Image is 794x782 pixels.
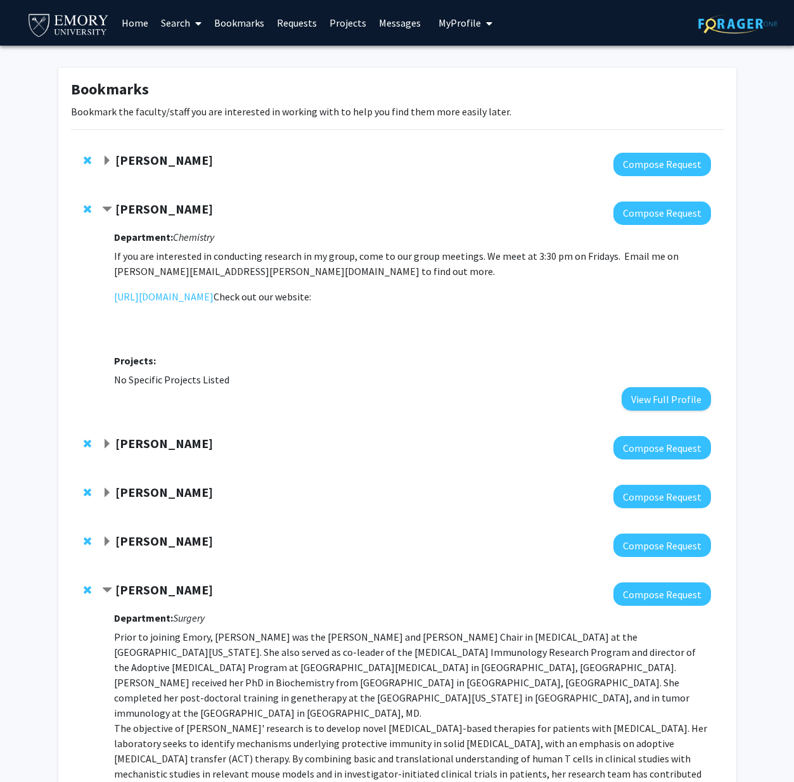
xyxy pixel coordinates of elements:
[114,289,710,304] p: Check out our website:
[613,153,711,176] button: Compose Request to Melvin Ayogu
[27,10,111,39] img: Emory University Logo
[613,534,711,557] button: Compose Request to Thomas Kukar
[114,248,710,279] p: If you are interested in conducting research in my group, come to our group meetings. We meet at ...
[155,1,208,45] a: Search
[373,1,427,45] a: Messages
[115,435,213,451] strong: [PERSON_NAME]
[622,387,711,411] button: View Full Profile
[115,582,213,598] strong: [PERSON_NAME]
[613,436,711,459] button: Compose Request to Runze Yan
[439,16,481,29] span: My Profile
[84,439,91,449] span: Remove Runze Yan from bookmarks
[613,582,711,606] button: Compose Request to Chrystal Paulos
[84,155,91,165] span: Remove Melvin Ayogu from bookmarks
[102,488,112,498] span: Expand Charles Bou-Nader Bookmark
[115,1,155,45] a: Home
[71,104,724,119] p: Bookmark the faculty/staff you are interested in working with to help you find them more easily l...
[114,373,229,386] span: No Specific Projects Listed
[115,484,213,500] strong: [PERSON_NAME]
[114,231,173,243] strong: Department:
[84,487,91,497] span: Remove Charles Bou-Nader from bookmarks
[114,289,214,304] a: [URL][DOMAIN_NAME]
[271,1,323,45] a: Requests
[613,485,711,508] button: Compose Request to Charles Bou-Nader
[102,156,112,166] span: Expand Melvin Ayogu Bookmark
[115,533,213,549] strong: [PERSON_NAME]
[71,80,724,99] h1: Bookmarks
[102,439,112,449] span: Expand Runze Yan Bookmark
[102,586,112,596] span: Contract Chrystal Paulos Bookmark
[10,725,54,772] iframe: Chat
[84,585,91,595] span: Remove Chrystal Paulos from bookmarks
[115,152,213,168] strong: [PERSON_NAME]
[115,201,213,217] strong: [PERSON_NAME]
[698,14,778,34] img: ForagerOne Logo
[208,1,271,45] a: Bookmarks
[114,354,156,367] strong: Projects:
[323,1,373,45] a: Projects
[102,205,112,215] span: Contract Khalid Salaita Bookmark
[84,204,91,214] span: Remove Khalid Salaita from bookmarks
[102,537,112,547] span: Expand Thomas Kukar Bookmark
[613,202,711,225] button: Compose Request to Khalid Salaita
[114,612,173,624] strong: Department:
[84,536,91,546] span: Remove Thomas Kukar from bookmarks
[173,231,214,243] i: Chemistry
[173,612,205,624] i: Surgery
